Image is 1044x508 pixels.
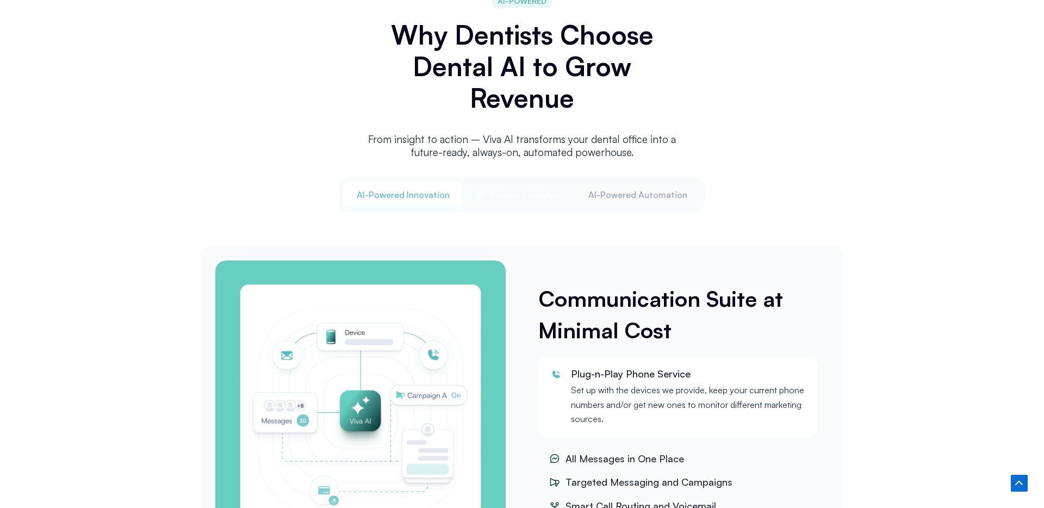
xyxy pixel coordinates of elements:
span: Plug-n-Play Phone Service [571,368,691,380]
span: Al-Powered Innovation [357,189,450,201]
span: Targeted Messaging and Campaigns [563,474,732,491]
h2: Why Dentists Choose Dental AI to Grow Revenue [364,19,680,114]
span: Al-Powered Automation [588,189,687,201]
span: All Messages in One Place [563,451,684,467]
p: From insight to action – Viva Al transforms your dental office into a future-ready, always-on, au... [364,133,680,159]
h3: Communication Suite at Minimal Cost [538,283,824,346]
p: Set up with the devices we provide, keep your current phone numbers and/or get new ones to monito... [571,383,807,426]
span: Al-Powered Insights [478,189,560,201]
